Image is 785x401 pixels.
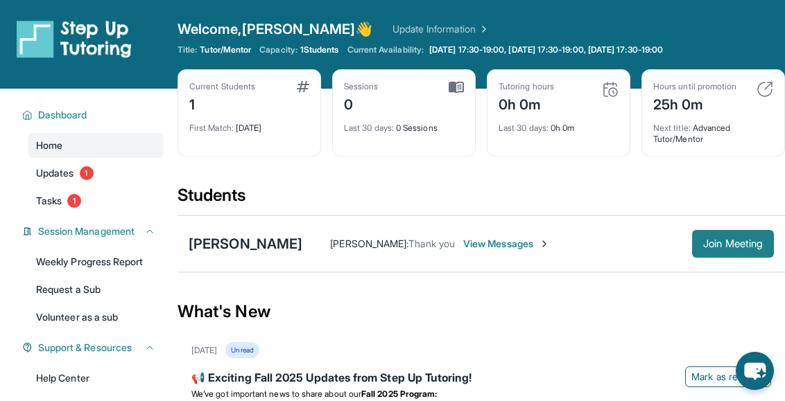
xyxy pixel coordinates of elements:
img: card [602,81,619,98]
a: Weekly Progress Report [28,249,164,274]
span: 1 Students [300,44,339,55]
div: 0h 0m [499,114,619,134]
span: Home [36,139,62,152]
div: Students [178,184,785,215]
span: 1 [80,166,94,180]
a: Tasks1 [28,188,164,213]
img: Chevron Right [476,22,490,36]
img: card [297,81,309,92]
span: [DATE] 17:30-19:00, [DATE] 17:30-19:00, [DATE] 17:30-19:00 [429,44,663,55]
span: View Messages [463,237,550,251]
div: 0h 0m [499,92,554,114]
div: [DATE] [191,345,217,356]
div: Current Students [189,81,255,92]
a: [DATE] 17:30-19:00, [DATE] 17:30-19:00, [DATE] 17:30-19:00 [426,44,666,55]
span: Next title : [653,123,691,133]
button: Session Management [33,224,155,238]
span: Join Meeting [703,240,763,248]
a: Updates1 [28,161,164,186]
div: What's New [178,281,785,342]
div: 📢 Exciting Fall 2025 Updates from Step Up Tutoring! [191,369,771,389]
span: 1 [67,194,81,208]
a: Volunteer as a sub [28,305,164,330]
div: [PERSON_NAME] [189,234,302,253]
span: [PERSON_NAME] : [330,238,408,249]
img: logo [17,19,132,58]
div: Tutoring hours [499,81,554,92]
button: Dashboard [33,108,155,122]
span: Updates [36,166,74,180]
div: 1 [189,92,255,114]
a: Request a Sub [28,277,164,302]
div: Unread [225,342,259,358]
span: Current Availability: [347,44,424,55]
span: Last 30 days : [499,123,549,133]
span: Support & Resources [38,341,132,355]
div: 0 Sessions [344,114,464,134]
span: First Match : [189,123,234,133]
div: 25h 0m [653,92,736,114]
span: Mark as read [691,370,748,384]
span: Tasks [36,194,62,208]
span: Last 30 days : [344,123,394,133]
button: chat-button [736,352,774,390]
img: Chevron-Right [539,238,550,249]
div: Sessions [344,81,379,92]
div: Advanced Tutor/Mentor [653,114,773,145]
span: Capacity: [259,44,297,55]
span: Title: [178,44,197,55]
strong: Fall 2025 Program: [361,389,437,399]
img: card [449,81,464,93]
button: Join Meeting [692,230,774,258]
span: Welcome, [PERSON_NAME] 👋 [178,19,373,39]
div: Hours until promotion [653,81,736,92]
button: Support & Resources [33,341,155,355]
img: card [757,81,773,98]
a: Home [28,133,164,158]
div: [DATE] [189,114,309,134]
div: 0 [344,92,379,114]
button: Mark as read [685,366,771,387]
span: Dashboard [38,108,87,122]
span: We’ve got important news to share about our [191,389,361,399]
span: Thank you [408,238,455,249]
a: Update Information [392,22,490,36]
a: Help Center [28,366,164,391]
span: Tutor/Mentor [200,44,251,55]
span: Session Management [38,224,135,238]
